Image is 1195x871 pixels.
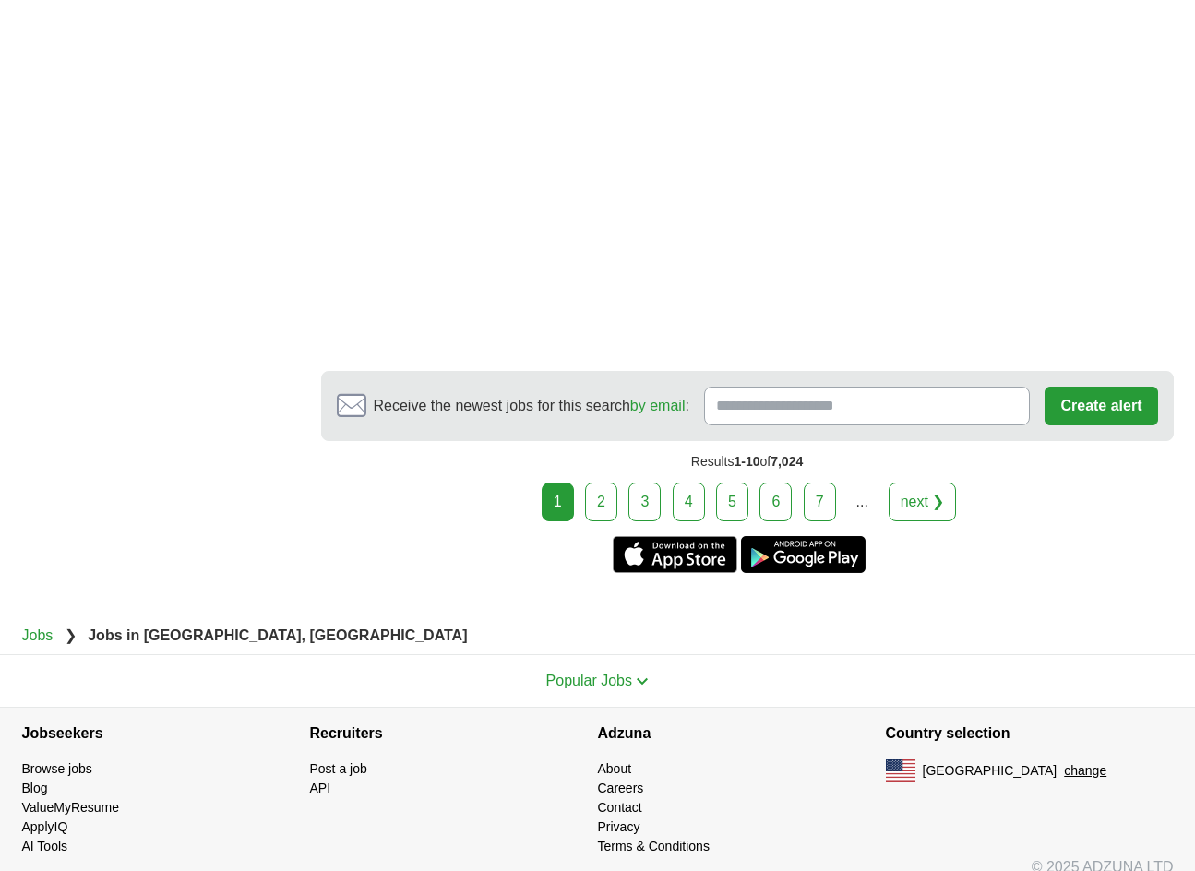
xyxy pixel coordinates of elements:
[88,627,467,643] strong: Jobs in [GEOGRAPHIC_DATA], [GEOGRAPHIC_DATA]
[613,536,737,573] a: Get the iPhone app
[546,673,632,688] span: Popular Jobs
[886,759,915,782] img: US flag
[804,483,836,521] a: 7
[22,819,68,834] a: ApplyIQ
[598,800,642,815] a: Contact
[598,819,640,834] a: Privacy
[65,627,77,643] span: ❯
[923,761,1058,781] span: [GEOGRAPHIC_DATA]
[1045,387,1157,425] button: Create alert
[1064,761,1106,781] button: change
[598,781,644,795] a: Careers
[741,536,866,573] a: Get the Android app
[374,395,689,417] span: Receive the newest jobs for this search :
[673,483,705,521] a: 4
[628,483,661,521] a: 3
[843,483,880,520] div: ...
[22,800,120,815] a: ValueMyResume
[716,483,748,521] a: 5
[22,627,54,643] a: Jobs
[585,483,617,521] a: 2
[22,761,92,776] a: Browse jobs
[636,677,649,686] img: toggle icon
[598,761,632,776] a: About
[889,483,957,521] a: next ❯
[886,708,1174,759] h4: Country selection
[734,454,759,469] span: 1-10
[542,483,574,521] div: 1
[22,839,68,853] a: AI Tools
[321,441,1174,483] div: Results of
[310,781,331,795] a: API
[310,761,367,776] a: Post a job
[598,839,710,853] a: Terms & Conditions
[771,454,803,469] span: 7,024
[759,483,792,521] a: 6
[22,781,48,795] a: Blog
[630,398,686,413] a: by email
